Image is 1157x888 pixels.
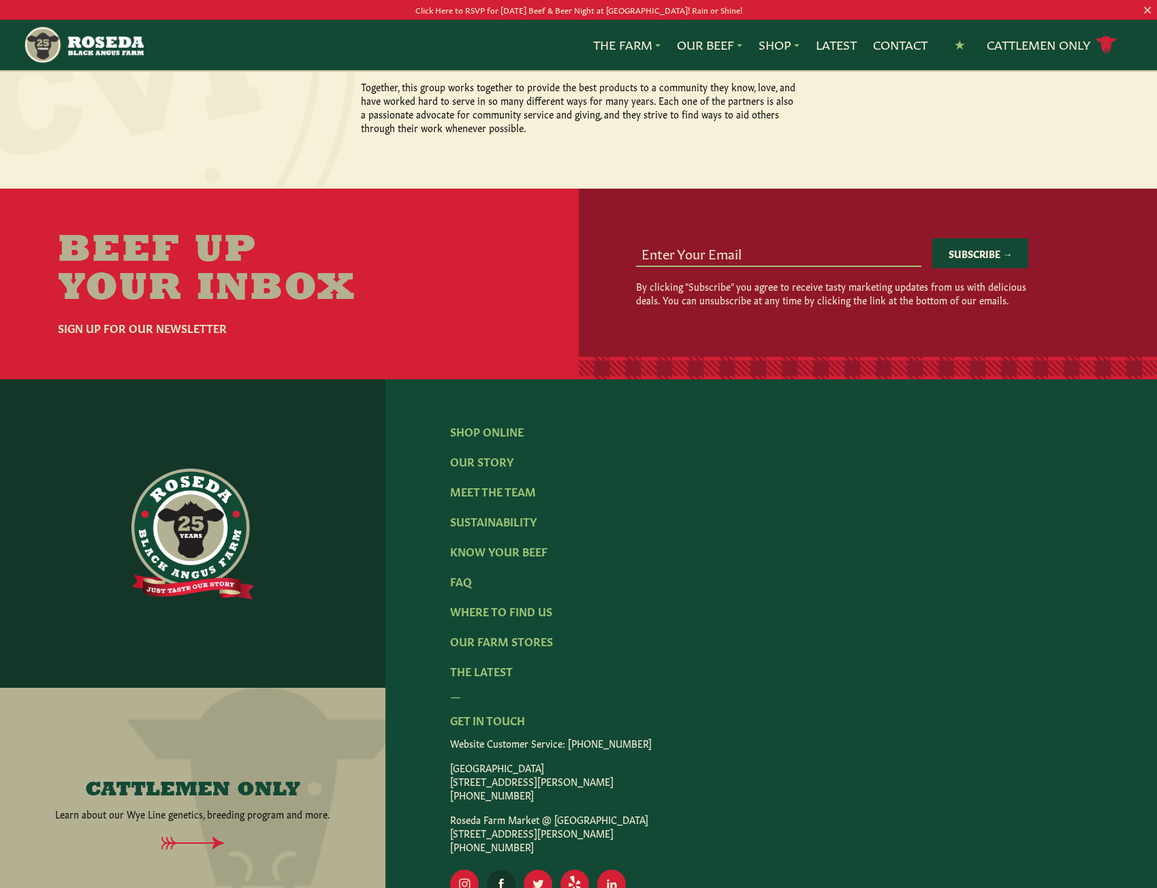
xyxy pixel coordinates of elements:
div: — [450,687,1093,703]
a: The Latest [450,663,513,678]
p: Together, this group works together to provide the best products to a community they know, love, ... [361,80,797,134]
input: Enter Your Email [636,240,921,266]
nav: Main Navigation [23,20,1134,70]
a: Meet The Team [450,483,536,498]
a: Shop Online [450,424,524,439]
img: https://roseda.com/wp-content/uploads/2021/05/roseda-25-header.png [23,25,144,65]
p: [GEOGRAPHIC_DATA] [STREET_ADDRESS][PERSON_NAME] [PHONE_NUMBER] [450,761,1093,802]
a: Latest [816,36,857,54]
a: FAQ [450,573,472,588]
h2: Beef Up Your Inbox [58,232,407,308]
p: Click Here to RSVP for [DATE] Beef & Beer Night at [GEOGRAPHIC_DATA]! Rain or Shine! [58,3,1099,17]
p: Learn about our Wye Line genetics, breeding program and more. [55,807,330,821]
a: Our Story [450,454,513,469]
a: Our Farm Stores [450,633,553,648]
a: Our Beef [677,36,742,54]
p: By clicking "Subscribe" you agree to receive tasty marketing updates from us with delicious deals... [636,279,1028,306]
h4: CATTLEMEN ONLY [85,780,300,802]
h6: Sign Up For Our Newsletter [58,319,407,336]
img: https://roseda.com/wp-content/uploads/2021/06/roseda-25-full@2x.png [131,469,254,599]
a: Know Your Beef [450,543,548,558]
a: Shop [759,36,799,54]
a: Where To Find Us [450,603,552,618]
a: CATTLEMEN ONLY Learn about our Wye Line genetics, breeding program and more. [32,780,353,821]
a: Cattlemen Only [987,33,1118,57]
p: Roseda Farm Market @ [GEOGRAPHIC_DATA] [STREET_ADDRESS][PERSON_NAME] [PHONE_NUMBER] [450,812,1093,853]
a: The Farm [593,36,661,54]
p: Website Customer Service: [PHONE_NUMBER] [450,736,1093,750]
button: Subscribe → [932,238,1028,268]
a: Sustainability [450,513,537,528]
a: Contact [873,36,928,54]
